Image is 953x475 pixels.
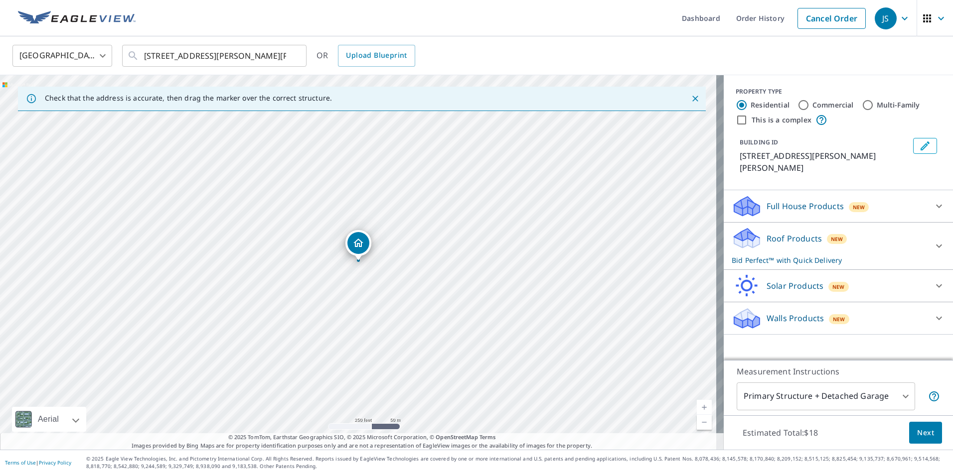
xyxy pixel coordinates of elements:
[732,255,927,265] p: Bid Perfect™ with Quick Delivery
[831,235,843,243] span: New
[35,407,62,432] div: Aerial
[317,45,415,67] div: OR
[913,138,937,154] button: Edit building 1
[877,100,920,110] label: Multi-Family
[732,227,945,265] div: Roof ProductsNewBid Perfect™ with Quick Delivery
[697,415,712,430] a: Current Level 17, Zoom Out
[345,230,371,261] div: Dropped pin, building 1, Residential property, 246 Foster Rd Vestal, NY 13850
[12,407,86,432] div: Aerial
[752,115,811,125] label: This is a complex
[732,194,945,218] div: Full House ProductsNew
[45,94,332,103] p: Check that the address is accurate, then drag the marker over the correct structure.
[228,433,496,442] span: © 2025 TomTom, Earthstar Geographics SIO, © 2025 Microsoft Corporation, ©
[144,42,286,70] input: Search by address or latitude-longitude
[86,455,948,470] p: © 2025 Eagle View Technologies, Inc. and Pictometry International Corp. All Rights Reserved. Repo...
[740,138,778,146] p: BUILDING ID
[767,312,824,324] p: Walls Products
[12,42,112,70] div: [GEOGRAPHIC_DATA]
[697,400,712,415] a: Current Level 17, Zoom In
[736,87,941,96] div: PROPERTY TYPE
[767,280,823,292] p: Solar Products
[737,365,940,377] p: Measurement Instructions
[338,45,415,67] a: Upload Blueprint
[751,100,790,110] label: Residential
[917,427,934,439] span: Next
[832,283,845,291] span: New
[875,7,897,29] div: JS
[39,459,71,466] a: Privacy Policy
[479,433,496,441] a: Terms
[767,200,844,212] p: Full House Products
[18,11,136,26] img: EV Logo
[797,8,866,29] a: Cancel Order
[833,315,845,323] span: New
[732,306,945,330] div: Walls ProductsNew
[732,274,945,298] div: Solar ProductsNew
[909,422,942,444] button: Next
[735,422,826,444] p: Estimated Total: $18
[928,390,940,402] span: Your report will include the primary structure and a detached garage if one exists.
[5,460,71,466] p: |
[689,92,702,105] button: Close
[5,459,36,466] a: Terms of Use
[812,100,854,110] label: Commercial
[346,49,407,62] span: Upload Blueprint
[767,233,822,244] p: Roof Products
[436,433,477,441] a: OpenStreetMap
[853,203,865,211] span: New
[740,150,909,174] p: [STREET_ADDRESS][PERSON_NAME][PERSON_NAME]
[737,382,915,410] div: Primary Structure + Detached Garage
